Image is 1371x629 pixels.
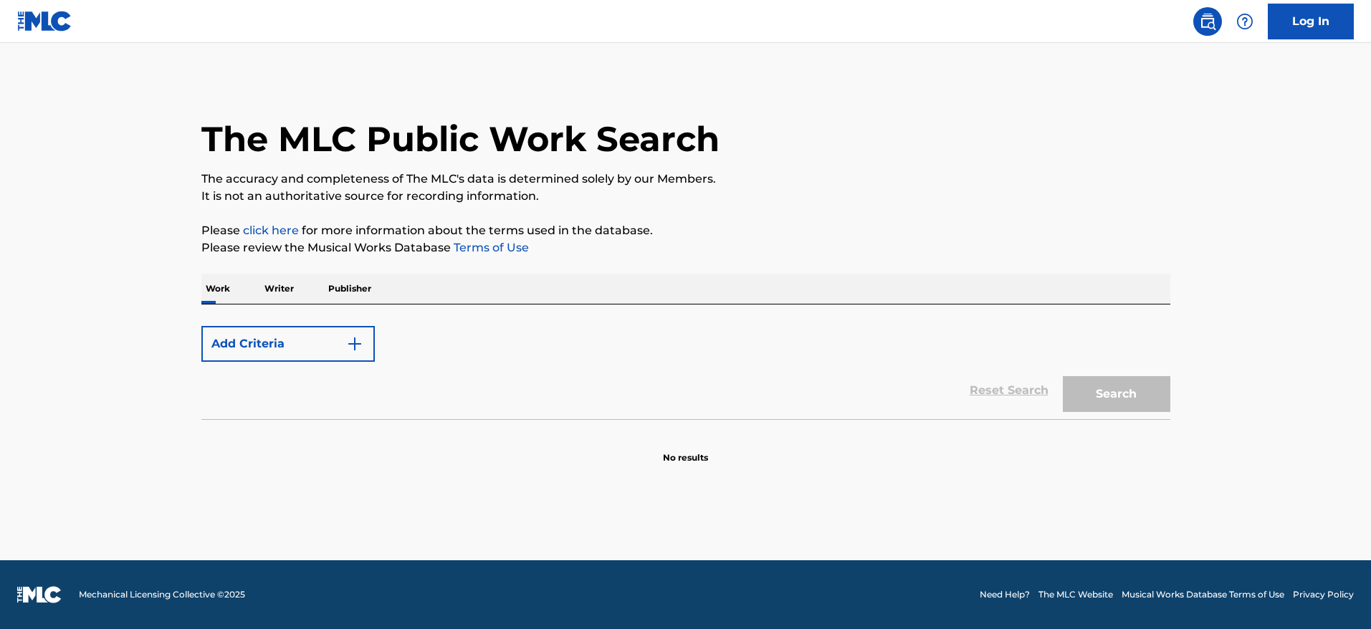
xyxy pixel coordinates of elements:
p: No results [663,434,708,464]
a: The MLC Website [1038,588,1113,601]
a: Public Search [1193,7,1222,36]
img: search [1199,13,1216,30]
p: Writer [260,274,298,304]
p: Publisher [324,274,376,304]
img: logo [17,586,62,603]
a: Privacy Policy [1293,588,1354,601]
img: help [1236,13,1253,30]
p: It is not an authoritative source for recording information. [201,188,1170,205]
h1: The MLC Public Work Search [201,117,720,160]
button: Add Criteria [201,326,375,362]
div: Help [1231,7,1259,36]
img: 9d2ae6d4665cec9f34b9.svg [346,335,363,352]
img: MLC Logo [17,11,72,32]
form: Search Form [201,319,1170,419]
p: Please review the Musical Works Database [201,239,1170,256]
a: Terms of Use [451,241,529,254]
p: The accuracy and completeness of The MLC's data is determined solely by our Members. [201,171,1170,188]
p: Please for more information about the terms used in the database. [201,222,1170,239]
a: Need Help? [980,588,1030,601]
iframe: Chat Widget [1299,560,1371,629]
span: Mechanical Licensing Collective © 2025 [79,588,245,601]
a: click here [243,224,299,237]
p: Work [201,274,234,304]
a: Musical Works Database Terms of Use [1122,588,1284,601]
a: Log In [1268,4,1354,39]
